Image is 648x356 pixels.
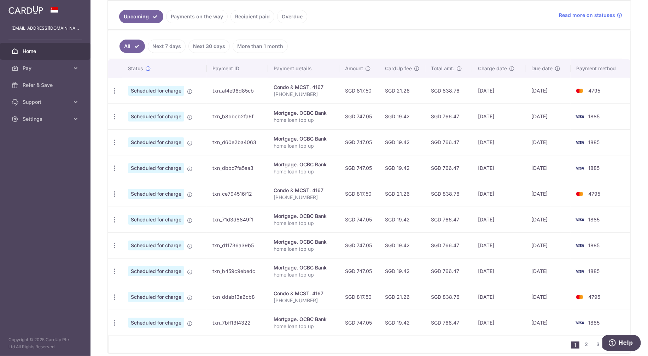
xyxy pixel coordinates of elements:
td: [DATE] [472,181,526,207]
td: [DATE] [526,181,571,207]
div: Mortgage. OCBC Bank [274,264,334,271]
td: [DATE] [526,78,571,103]
img: Bank Card [573,190,587,198]
p: home loan top up [274,168,334,175]
img: Bank Card [573,112,587,121]
td: SGD 817.50 [339,78,379,103]
td: SGD 766.47 [425,232,472,258]
p: [PHONE_NUMBER] [274,91,334,98]
td: txn_d11736a39b5 [207,232,268,258]
td: [DATE] [472,103,526,129]
a: Read more on statuses [559,12,622,19]
span: Amount [345,65,363,72]
td: [DATE] [472,129,526,155]
span: Scheduled for charge [128,86,184,96]
td: [DATE] [472,284,526,310]
span: 1885 [588,113,600,119]
span: Scheduled for charge [128,215,184,225]
td: SGD 747.05 [339,232,379,258]
img: Bank Card [573,241,587,250]
div: Mortgage. OCBC Bank [274,161,334,168]
td: [DATE] [472,232,526,258]
th: Payment ID [207,59,268,78]
td: [DATE] [472,258,526,284]
p: [PHONE_NUMBER] [274,297,334,304]
td: SGD 766.47 [425,103,472,129]
span: Settings [23,115,69,123]
td: [DATE] [472,207,526,232]
span: Scheduled for charge [128,163,184,173]
a: Overdue [277,10,307,23]
span: 1885 [588,242,600,248]
td: [DATE] [472,155,526,181]
img: CardUp [8,6,43,14]
td: txn_d60e2ba4063 [207,129,268,155]
td: txn_ce794516f12 [207,181,268,207]
td: [DATE] [526,232,571,258]
td: SGD 766.47 [425,258,472,284]
td: SGD 19.42 [379,232,425,258]
span: CardUp fee [385,65,412,72]
td: txn_b459c9ebedc [207,258,268,284]
td: SGD 766.47 [425,310,472,336]
td: SGD 747.05 [339,129,379,155]
div: Mortgage. OCBC Bank [274,109,334,117]
span: 1885 [588,139,600,145]
span: Scheduled for charge [128,266,184,276]
span: Refer & Save [23,82,69,89]
td: SGD 21.26 [379,284,425,310]
span: Scheduled for charge [128,292,184,302]
span: Scheduled for charge [128,241,184,250]
td: [DATE] [526,155,571,181]
img: Bank Card [573,87,587,95]
span: 4795 [588,191,600,197]
td: SGD 838.76 [425,284,472,310]
p: home loan top up [274,142,334,149]
td: SGD 19.42 [379,258,425,284]
td: SGD 19.42 [379,310,425,336]
td: SGD 817.50 [339,284,379,310]
div: Condo & MCST. 4167 [274,84,334,91]
a: 2 [582,340,591,349]
td: SGD 747.05 [339,207,379,232]
td: [DATE] [472,310,526,336]
span: Total amt. [431,65,454,72]
td: SGD 766.47 [425,129,472,155]
td: [DATE] [472,78,526,103]
a: Next 30 days [188,40,230,53]
td: txn_b8bbcb2fa6f [207,103,268,129]
span: 1885 [588,320,600,326]
nav: pager [571,336,630,353]
td: SGD 747.05 [339,258,379,284]
span: 1885 [588,216,600,222]
a: 3 [594,340,602,349]
span: Charge date [478,65,507,72]
span: Status [128,65,143,72]
span: Due date [532,65,553,72]
td: txn_dbbc7fa5aa3 [207,155,268,181]
span: Scheduled for charge [128,318,184,328]
div: Mortgage. OCBC Bank [274,238,334,245]
span: Pay [23,65,69,72]
td: SGD 766.47 [425,207,472,232]
td: txn_7bff13f4322 [207,310,268,336]
p: home loan top up [274,220,334,227]
a: More than 1 month [233,40,288,53]
p: home loan top up [274,323,334,330]
th: Payment details [268,59,339,78]
td: SGD 817.50 [339,181,379,207]
div: Mortgage. OCBC Bank [274,213,334,220]
img: Bank Card [573,293,587,301]
td: [DATE] [526,129,571,155]
img: Bank Card [573,164,587,172]
p: home loan top up [274,271,334,278]
td: SGD 19.42 [379,129,425,155]
td: SGD 766.47 [425,155,472,181]
img: Bank Card [573,319,587,327]
div: Mortgage. OCBC Bank [274,135,334,142]
span: Scheduled for charge [128,112,184,121]
div: Condo & MCST. 4167 [274,187,334,194]
td: txn_af4e96d85cb [207,78,268,103]
iframe: Opens a widget where you can find more information [602,335,641,352]
span: Scheduled for charge [128,137,184,147]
